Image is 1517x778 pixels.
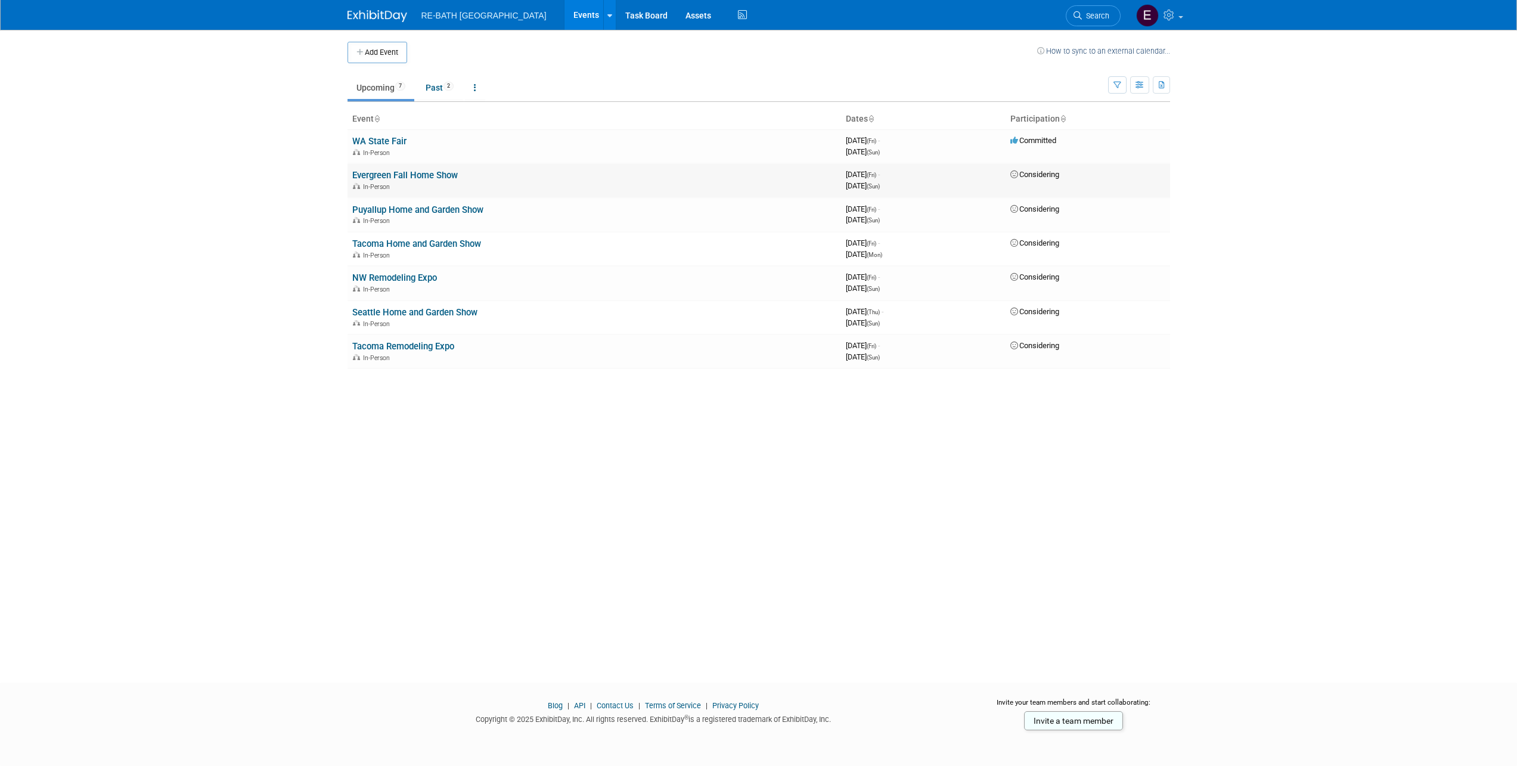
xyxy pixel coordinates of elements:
a: Terms of Service [645,701,701,710]
a: Tacoma Home and Garden Show [352,238,481,249]
span: In-Person [363,320,393,328]
img: In-Person Event [353,320,360,326]
th: Dates [841,109,1006,129]
span: (Fri) [867,138,876,144]
span: [DATE] [846,204,880,213]
th: Participation [1006,109,1170,129]
span: In-Person [363,217,393,225]
span: | [703,701,711,710]
span: [DATE] [846,341,880,350]
img: In-Person Event [353,217,360,223]
span: (Fri) [867,206,876,213]
span: [DATE] [846,215,880,224]
a: Privacy Policy [712,701,759,710]
span: [DATE] [846,284,880,293]
a: WA State Fair [352,136,407,147]
span: (Sun) [867,217,880,224]
span: [DATE] [846,147,880,156]
button: Add Event [348,42,407,63]
span: [DATE] [846,238,880,247]
span: Considering [1010,341,1059,350]
sup: ® [684,714,688,721]
img: In-Person Event [353,183,360,189]
span: (Sun) [867,149,880,156]
span: (Fri) [867,343,876,349]
span: (Sun) [867,320,880,327]
span: In-Person [363,183,393,191]
a: Sort by Participation Type [1060,114,1066,123]
span: | [587,701,595,710]
span: Search [1082,11,1109,20]
span: Considering [1010,238,1059,247]
span: [DATE] [846,318,880,327]
img: In-Person Event [353,286,360,292]
a: Sort by Event Name [374,114,380,123]
a: API [574,701,585,710]
span: | [635,701,643,710]
a: Evergreen Fall Home Show [352,170,458,181]
span: In-Person [363,252,393,259]
span: [DATE] [846,352,880,361]
a: NW Remodeling Expo [352,272,437,283]
a: Tacoma Remodeling Expo [352,341,454,352]
span: [DATE] [846,250,882,259]
span: (Fri) [867,274,876,281]
span: 2 [443,82,454,91]
div: Copyright © 2025 ExhibitDay, Inc. All rights reserved. ExhibitDay is a registered trademark of Ex... [348,711,960,725]
span: (Fri) [867,172,876,178]
img: ExhibitDay [348,10,407,22]
span: Committed [1010,136,1056,145]
span: [DATE] [846,170,880,179]
span: Considering [1010,204,1059,213]
span: (Fri) [867,240,876,247]
img: Ethan Gledhill [1136,4,1159,27]
span: - [878,204,880,213]
span: (Sun) [867,183,880,190]
span: - [878,170,880,179]
span: - [878,136,880,145]
span: - [878,238,880,247]
span: In-Person [363,286,393,293]
span: (Sun) [867,286,880,292]
span: [DATE] [846,136,880,145]
span: (Mon) [867,252,882,258]
span: Considering [1010,170,1059,179]
a: Seattle Home and Garden Show [352,307,477,318]
img: In-Person Event [353,354,360,360]
span: [DATE] [846,272,880,281]
span: Considering [1010,307,1059,316]
span: [DATE] [846,181,880,190]
a: Sort by Start Date [868,114,874,123]
span: RE-BATH [GEOGRAPHIC_DATA] [421,11,547,20]
img: In-Person Event [353,149,360,155]
a: How to sync to an external calendar... [1037,47,1170,55]
span: [DATE] [846,307,883,316]
a: Past2 [417,76,463,99]
a: Upcoming7 [348,76,414,99]
a: Blog [548,701,563,710]
span: (Sun) [867,354,880,361]
span: 7 [395,82,405,91]
div: Invite your team members and start collaborating: [978,698,1170,715]
span: - [878,341,880,350]
a: Search [1066,5,1121,26]
span: - [878,272,880,281]
span: - [882,307,883,316]
a: Puyallup Home and Garden Show [352,204,483,215]
span: In-Person [363,149,393,157]
span: Considering [1010,272,1059,281]
a: Invite a team member [1024,711,1123,730]
span: (Thu) [867,309,880,315]
span: | [564,701,572,710]
span: In-Person [363,354,393,362]
img: In-Person Event [353,252,360,258]
th: Event [348,109,841,129]
a: Contact Us [597,701,634,710]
